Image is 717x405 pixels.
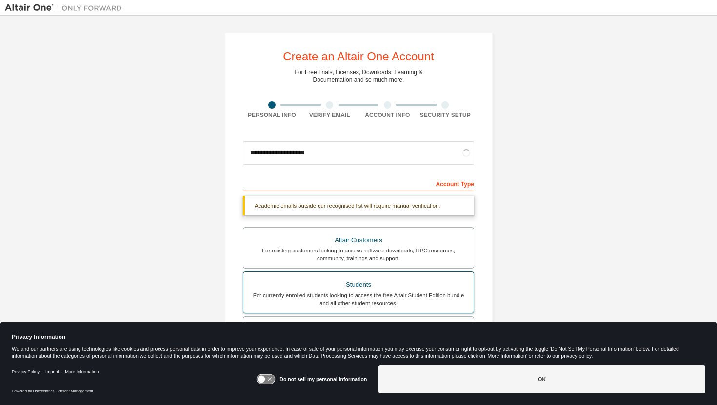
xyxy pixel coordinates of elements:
div: Personal Info [243,111,301,119]
div: Students [249,278,468,291]
img: Altair One [5,3,127,13]
div: Account Type [243,175,474,191]
div: For Free Trials, Licenses, Downloads, Learning & Documentation and so much more. [295,68,423,84]
div: Create an Altair One Account [283,51,434,62]
div: Altair Customers [249,233,468,247]
div: For existing customers looking to access software downloads, HPC resources, community, trainings ... [249,247,468,262]
div: Account Info [358,111,417,119]
div: For currently enrolled students looking to access the free Altair Student Edition bundle and all ... [249,291,468,307]
div: Academic emails outside our recognised list will require manual verification. [243,196,474,215]
div: Verify Email [301,111,359,119]
div: Security Setup [417,111,475,119]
